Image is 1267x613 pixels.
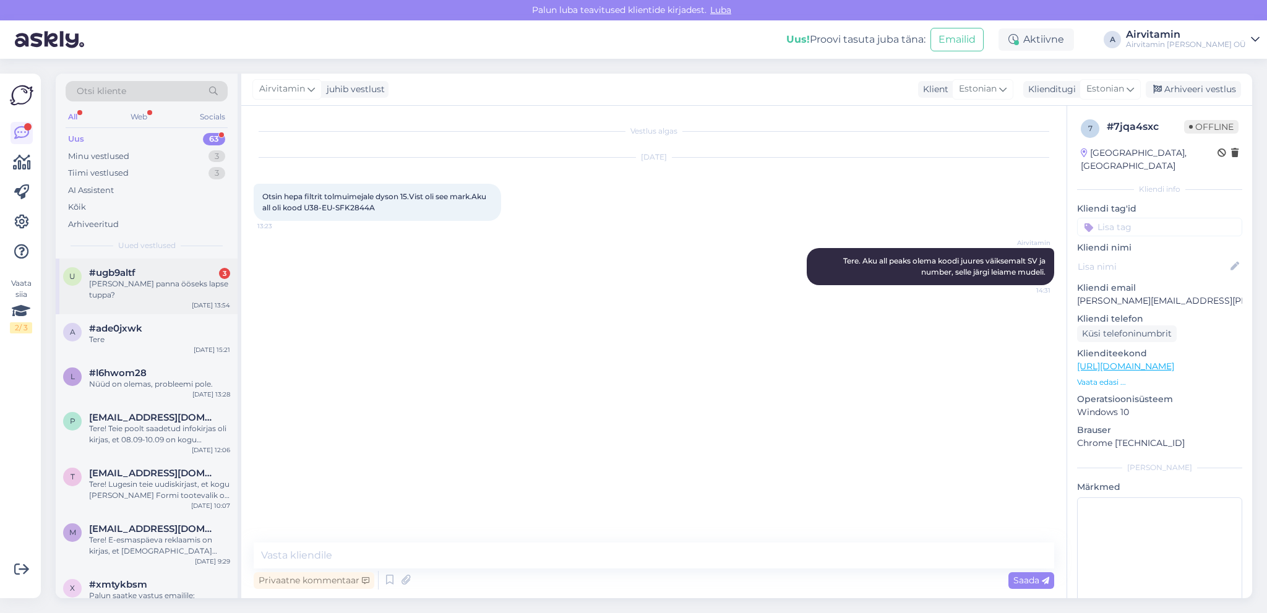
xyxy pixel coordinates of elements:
[89,323,142,334] span: #ade0jxwk
[77,85,126,98] span: Otsi kliente
[1077,393,1242,406] p: Operatsioonisüsteem
[1077,406,1242,419] p: Windows 10
[1077,294,1242,307] p: [PERSON_NAME][EMAIL_ADDRESS][PERSON_NAME][DOMAIN_NAME]
[1184,120,1239,134] span: Offline
[89,423,230,445] div: Tere! Teie poolt saadetud infokirjas oli kirjas, et 08.09-10.09 on kogu [PERSON_NAME] Formi toote...
[208,150,225,163] div: 3
[192,390,230,399] div: [DATE] 13:28
[89,590,230,612] div: Palun saatke vastus emailile: [EMAIL_ADDRESS][DOMAIN_NAME]
[70,327,75,337] span: a
[66,109,80,125] div: All
[1077,347,1242,360] p: Klienditeekond
[208,167,225,179] div: 3
[1004,238,1050,247] span: Airvitamin
[259,82,305,96] span: Airvitamin
[1086,82,1124,96] span: Estonian
[1077,424,1242,437] p: Brauser
[68,167,129,179] div: Tiimi vestlused
[1077,312,1242,325] p: Kliendi telefon
[89,267,135,278] span: #ugb9altf
[1004,286,1050,295] span: 14:31
[89,534,230,557] div: Tere! E-esmaspäeva reklaamis on kirjas, et [DEMOGRAPHIC_DATA] rakendub ka filtritele. Samas, [PER...
[89,367,147,379] span: #l6hwom28
[68,218,119,231] div: Arhiveeritud
[70,583,75,593] span: x
[1077,241,1242,254] p: Kliendi nimi
[322,83,385,96] div: juhib vestlust
[1126,30,1246,40] div: Airvitamin
[257,221,304,231] span: 13:23
[192,445,230,455] div: [DATE] 12:06
[1107,119,1184,134] div: # 7jqa4sxc
[89,479,230,501] div: Tere! Lugesin teie uudiskirjast, et kogu [PERSON_NAME] Formi tootevalik on 20% soodsamalt alates ...
[68,133,84,145] div: Uus
[89,379,230,390] div: Nüüd on olemas, probleemi pole.
[194,345,230,354] div: [DATE] 15:21
[1077,462,1242,473] div: [PERSON_NAME]
[118,240,176,251] span: Uued vestlused
[1088,124,1093,133] span: 7
[1013,575,1049,586] span: Saada
[89,579,147,590] span: #xmtykbsm
[930,28,984,51] button: Emailid
[959,82,997,96] span: Estonian
[1077,325,1177,342] div: Küsi telefoninumbrit
[71,372,75,381] span: l
[68,150,129,163] div: Minu vestlused
[68,184,114,197] div: AI Assistent
[192,301,230,310] div: [DATE] 13:54
[786,32,926,47] div: Proovi tasuta juba täna:
[10,278,32,333] div: Vaata siia
[197,109,228,125] div: Socials
[843,256,1047,276] span: Tere. Aku all peaks olema koodi juures väiksemalt SV ja number, selle järgi leiame mudeli.
[68,201,86,213] div: Kõik
[1077,377,1242,388] p: Vaata edasi ...
[71,472,75,481] span: t
[69,528,76,537] span: m
[1077,202,1242,215] p: Kliendi tag'id
[707,4,735,15] span: Luba
[10,322,32,333] div: 2 / 3
[203,133,225,145] div: 63
[1077,437,1242,450] p: Chrome [TECHNICAL_ID]
[1126,30,1260,49] a: AirvitaminAirvitamin [PERSON_NAME] OÜ
[1077,481,1242,494] p: Märkmed
[1077,218,1242,236] input: Lisa tag
[1126,40,1246,49] div: Airvitamin [PERSON_NAME] OÜ
[1077,184,1242,195] div: Kliendi info
[1146,81,1241,98] div: Arhiveeri vestlus
[1077,361,1174,372] a: [URL][DOMAIN_NAME]
[128,109,150,125] div: Web
[89,278,230,301] div: [PERSON_NAME] panna ööseks lapse tuppa?
[89,334,230,345] div: Tere
[786,33,810,45] b: Uus!
[1104,31,1121,48] div: A
[70,416,75,426] span: p
[1081,147,1218,173] div: [GEOGRAPHIC_DATA], [GEOGRAPHIC_DATA]
[195,557,230,566] div: [DATE] 9:29
[1077,281,1242,294] p: Kliendi email
[10,84,33,107] img: Askly Logo
[254,126,1054,137] div: Vestlus algas
[89,468,218,479] span: triin.nuut@gmail.com
[89,412,218,423] span: piret.kattai@gmail.com
[219,268,230,279] div: 3
[1078,260,1228,273] input: Lisa nimi
[1023,83,1076,96] div: Klienditugi
[254,152,1054,163] div: [DATE]
[999,28,1074,51] div: Aktiivne
[918,83,948,96] div: Klient
[191,501,230,510] div: [DATE] 10:07
[254,572,374,589] div: Privaatne kommentaar
[262,192,488,212] span: Otsin hepa filtrit tolmuimejale dyson 15.Vist oli see mark.Aku all oli kood U38-EU-SFK2844A
[89,523,218,534] span: merilin686@hotmail.com
[69,272,75,281] span: u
